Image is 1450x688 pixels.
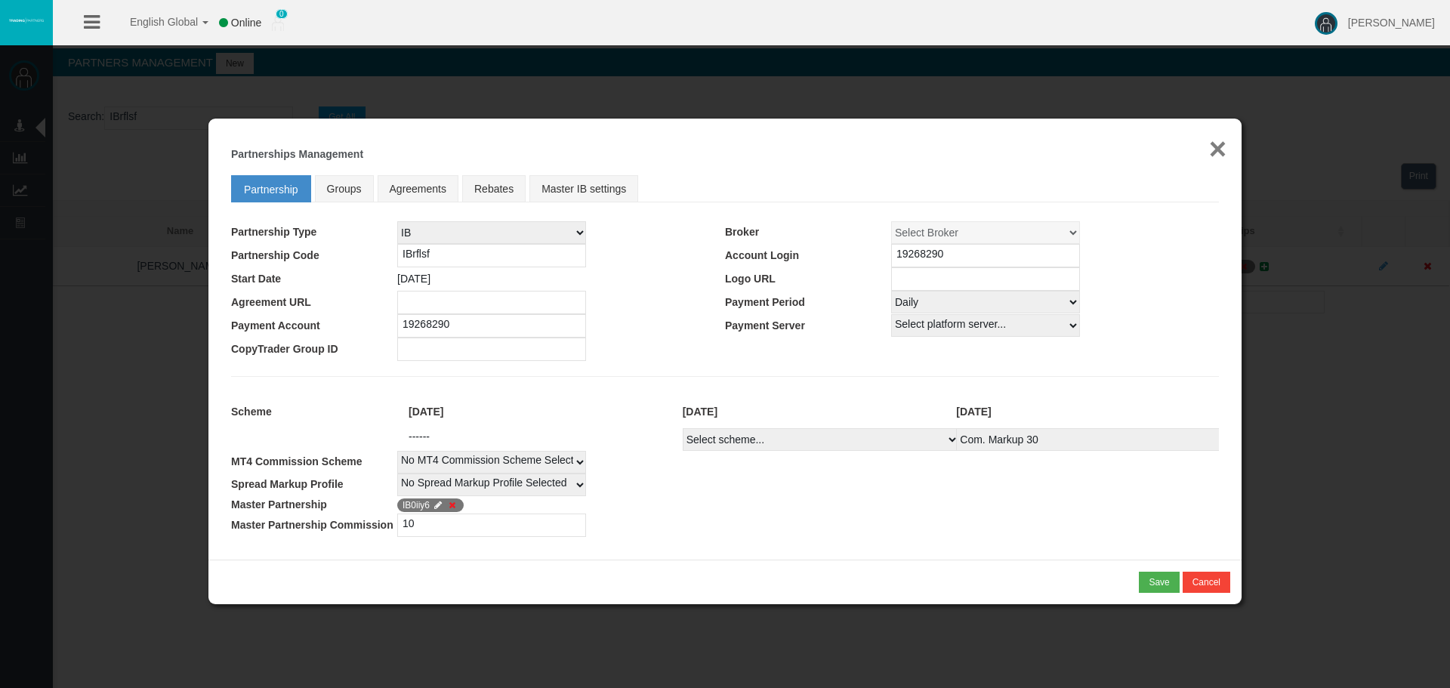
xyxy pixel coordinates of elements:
[725,267,891,291] td: Logo URL
[945,403,1219,421] div: [DATE]
[327,183,362,195] span: Groups
[231,17,261,29] span: Online
[1139,572,1179,593] button: Save
[231,291,397,314] td: Agreement URL
[1149,575,1169,589] div: Save
[231,221,397,244] td: Partnership Type
[409,430,430,443] span: ------
[231,244,397,267] td: Partnership Code
[397,498,464,512] span: IB
[1315,12,1337,35] img: user-image
[231,474,397,496] td: Spread Markup Profile
[276,9,288,19] span: 0
[397,403,671,421] div: [DATE]
[231,514,397,537] td: Master Partnership Commission
[231,396,397,428] td: Scheme
[110,16,198,28] span: English Global
[671,403,946,421] div: [DATE]
[231,338,397,361] td: CopyTrader Group ID
[725,244,891,267] td: Account Login
[231,148,363,160] b: Partnerships Management
[231,267,397,291] td: Start Date
[397,273,430,285] span: [DATE]
[231,175,311,202] a: Partnership
[231,496,397,514] td: Master Partnership
[272,16,284,31] img: user_small.png
[529,175,638,202] a: Master IB settings
[462,175,526,202] a: Rebates
[231,451,397,474] td: MT4 Commission Scheme
[725,221,891,244] td: Broker
[8,17,45,23] img: logo.svg
[1183,572,1230,593] button: Cancel
[315,175,374,202] a: Groups
[231,314,397,338] td: Payment Account
[1209,134,1226,164] button: ×
[1348,17,1435,29] span: [PERSON_NAME]
[725,291,891,314] td: Payment Period
[378,175,458,202] a: Agreements
[725,314,891,338] td: Payment Server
